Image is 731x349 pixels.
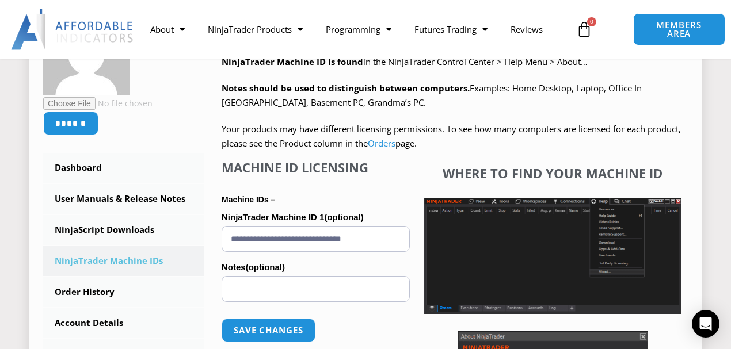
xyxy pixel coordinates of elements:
span: Your products may have different licensing permissions. To see how many computers are licensed fo... [222,123,681,149]
span: MEMBERS AREA [645,21,713,38]
div: Open Intercom Messenger [692,310,719,338]
a: NinjaTrader Machine IDs [43,246,204,276]
a: 0 [559,13,610,46]
label: Notes [222,259,410,276]
strong: Notes should be used to distinguish between computers. [222,82,470,94]
span: (optional) [324,212,363,222]
h4: Where to find your Machine ID [424,166,681,181]
a: Futures Trading [403,16,499,43]
a: NinjaScript Downloads [43,215,204,245]
a: Programming [314,16,403,43]
button: Save changes [222,319,315,342]
a: Dashboard [43,153,204,183]
a: NinjaTrader Products [196,16,314,43]
img: LogoAI | Affordable Indicators – NinjaTrader [11,9,135,50]
a: Order History [43,277,204,307]
a: Reviews [499,16,554,43]
a: About [139,16,196,43]
strong: Machine IDs – [222,195,275,204]
a: Orders [368,137,395,149]
a: MEMBERS AREA [633,13,725,45]
span: (optional) [246,262,285,272]
span: Examples: Home Desktop, Laptop, Office In [GEOGRAPHIC_DATA], Basement PC, Grandma’s PC. [222,82,642,109]
label: NinjaTrader Machine ID 1 [222,209,410,226]
span: 0 [587,17,596,26]
h4: Machine ID Licensing [222,160,410,175]
a: User Manuals & Release Notes [43,184,204,214]
nav: Menu [139,16,570,43]
img: Screenshot 2025-01-17 1155544 | Affordable Indicators – NinjaTrader [424,198,681,314]
a: Account Details [43,308,204,338]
